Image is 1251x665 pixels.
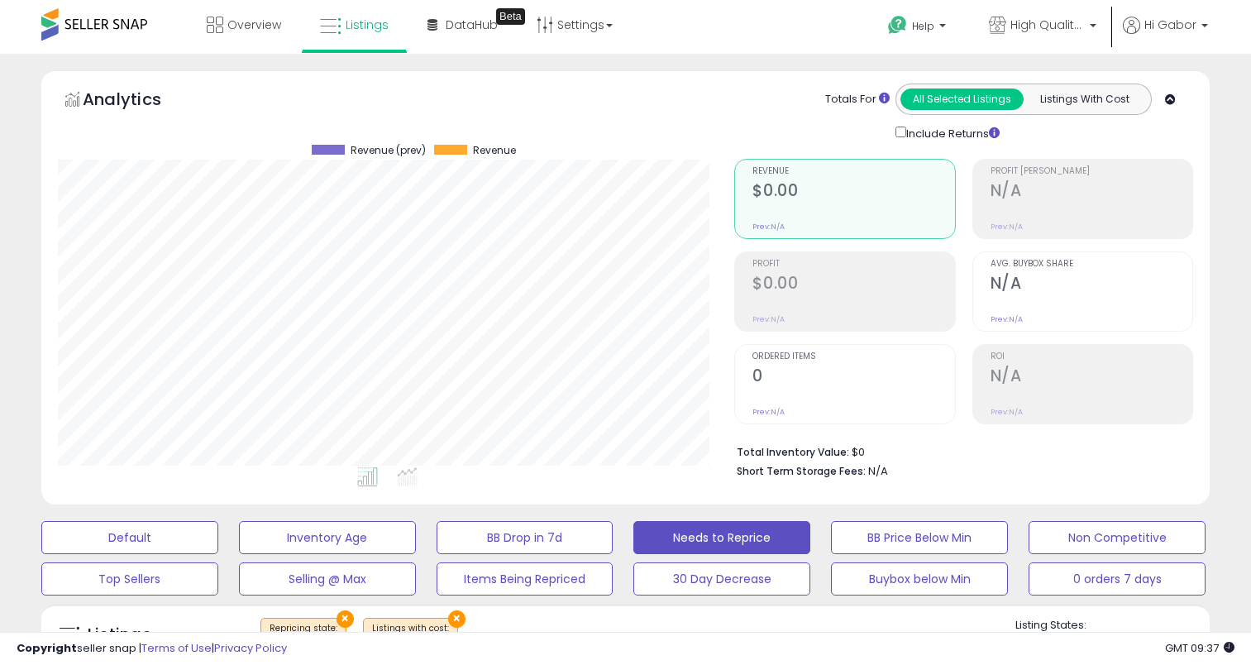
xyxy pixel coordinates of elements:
[17,641,287,657] div: seller snap | |
[752,181,954,203] h2: $0.00
[752,260,954,269] span: Profit
[227,17,281,33] span: Overview
[88,624,151,647] h5: Listings
[825,92,890,108] div: Totals For
[912,19,934,33] span: Help
[270,622,337,647] span: Repricing state :
[239,562,416,596] button: Selling @ Max
[437,562,614,596] button: Items Being Repriced
[1015,618,1210,634] p: Listing States:
[883,123,1019,142] div: Include Returns
[446,17,498,33] span: DataHub
[17,640,77,656] strong: Copyright
[752,407,785,417] small: Prev: N/A
[752,366,954,389] h2: 0
[41,562,218,596] button: Top Sellers
[239,521,416,554] button: Inventory Age
[214,640,287,656] a: Privacy Policy
[1144,17,1196,33] span: Hi Gabor
[1029,521,1206,554] button: Non Competitive
[737,441,1181,461] li: $0
[831,521,1008,554] button: BB Price Below Min
[752,167,954,176] span: Revenue
[41,521,218,554] button: Default
[448,610,466,628] button: ×
[991,274,1192,296] h2: N/A
[991,407,1023,417] small: Prev: N/A
[1165,640,1234,656] span: 2025-09-18 09:37 GMT
[831,562,1008,596] button: Buybox below Min
[1010,17,1085,33] span: High Quality Good Prices
[83,88,193,115] h5: Analytics
[900,89,1024,110] button: All Selected Listings
[991,167,1192,176] span: Profit [PERSON_NAME]
[1029,562,1206,596] button: 0 orders 7 days
[991,352,1192,361] span: ROI
[346,17,389,33] span: Listings
[991,181,1192,203] h2: N/A
[437,521,614,554] button: BB Drop in 7d
[633,562,810,596] button: 30 Day Decrease
[473,145,516,156] span: Revenue
[875,2,962,54] a: Help
[991,260,1192,269] span: Avg. Buybox Share
[633,521,810,554] button: Needs to Reprice
[496,8,525,25] div: Tooltip anchor
[887,15,908,36] i: Get Help
[752,274,954,296] h2: $0.00
[991,314,1023,324] small: Prev: N/A
[991,222,1023,232] small: Prev: N/A
[337,610,354,628] button: ×
[351,145,426,156] span: Revenue (prev)
[752,222,785,232] small: Prev: N/A
[752,314,785,324] small: Prev: N/A
[752,352,954,361] span: Ordered Items
[1123,17,1208,54] a: Hi Gabor
[868,463,888,479] span: N/A
[1023,89,1146,110] button: Listings With Cost
[372,622,449,647] span: Listings with cost :
[991,366,1192,389] h2: N/A
[737,464,866,478] b: Short Term Storage Fees:
[141,640,212,656] a: Terms of Use
[737,445,849,459] b: Total Inventory Value:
